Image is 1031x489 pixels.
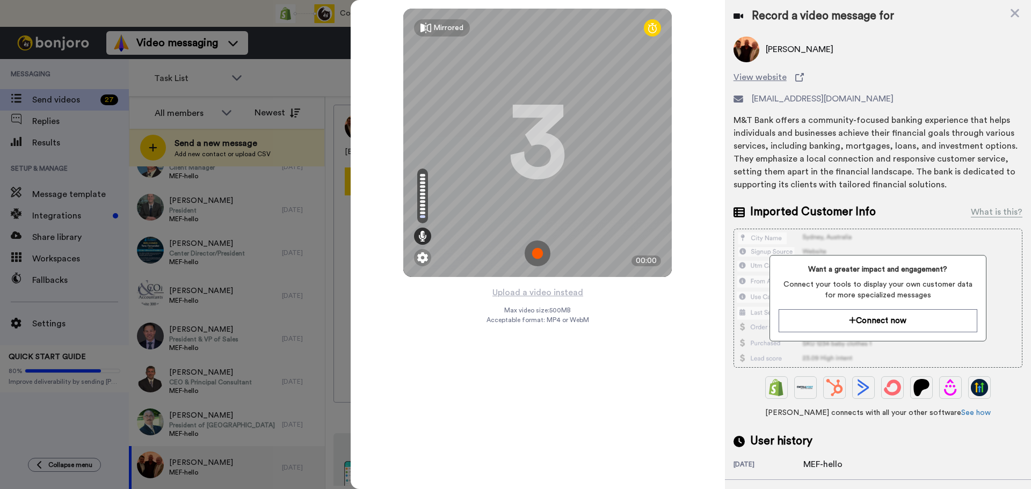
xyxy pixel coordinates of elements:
[487,316,589,324] span: Acceptable format: MP4 or WebM
[631,256,661,266] div: 00:00
[489,286,586,300] button: Upload a video instead
[855,379,872,396] img: ActiveCampaign
[961,409,991,417] a: See how
[913,379,930,396] img: Patreon
[750,433,812,449] span: User history
[752,92,894,105] span: [EMAIL_ADDRESS][DOMAIN_NAME]
[734,114,1022,191] div: M&T Bank offers a community-focused banking experience that helps individuals and businesses achi...
[779,264,977,275] span: Want a greater impact and engagement?
[734,407,1022,418] span: [PERSON_NAME] connects with all your other software
[750,204,876,220] span: Imported Customer Info
[884,379,901,396] img: ConvertKit
[803,458,857,471] div: MEF-hello
[971,379,988,396] img: GoHighLevel
[779,279,977,301] span: Connect your tools to display your own customer data for more specialized messages
[417,252,428,263] img: ic_gear.svg
[734,460,803,471] div: [DATE]
[779,309,977,332] button: Connect now
[826,379,843,396] img: Hubspot
[971,206,1022,218] div: What is this?
[942,379,959,396] img: Drip
[508,103,567,183] div: 3
[768,379,785,396] img: Shopify
[525,240,550,266] img: ic_record_start.svg
[797,379,814,396] img: Ontraport
[504,306,571,315] span: Max video size: 500 MB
